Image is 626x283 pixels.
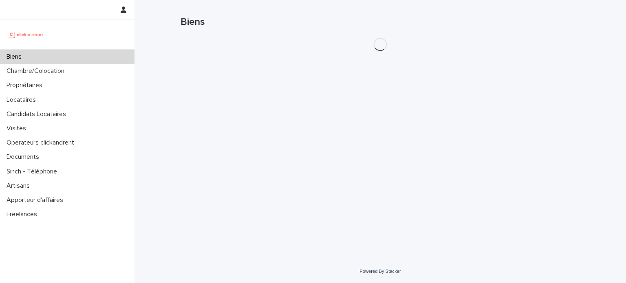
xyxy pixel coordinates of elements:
h1: Biens [181,16,580,28]
p: Propriétaires [3,81,49,89]
p: Chambre/Colocation [3,67,71,75]
p: Candidats Locataires [3,110,73,118]
p: Apporteur d'affaires [3,196,70,204]
p: Sinch - Téléphone [3,168,64,176]
p: Freelances [3,211,44,218]
p: Operateurs clickandrent [3,139,81,147]
a: Powered By Stacker [359,269,401,274]
img: UCB0brd3T0yccxBKYDjQ [7,26,46,43]
p: Locataires [3,96,42,104]
p: Documents [3,153,46,161]
p: Visites [3,125,33,132]
p: Biens [3,53,28,61]
p: Artisans [3,182,36,190]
